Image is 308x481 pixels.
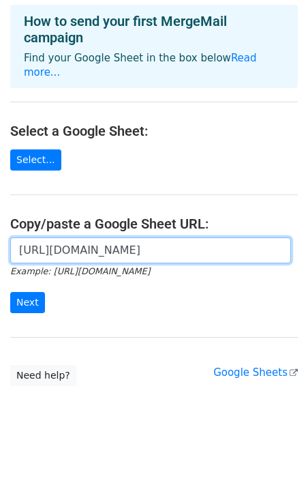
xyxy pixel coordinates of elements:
[10,149,61,171] a: Select...
[213,366,298,379] a: Google Sheets
[10,237,291,263] input: Paste your Google Sheet URL here
[10,216,298,232] h4: Copy/paste a Google Sheet URL:
[24,13,284,46] h4: How to send your first MergeMail campaign
[240,416,308,481] iframe: Chat Widget
[10,292,45,313] input: Next
[24,51,284,80] p: Find your Google Sheet in the box below
[24,52,257,78] a: Read more...
[10,123,298,139] h4: Select a Google Sheet:
[10,266,150,276] small: Example: [URL][DOMAIN_NAME]
[10,365,76,386] a: Need help?
[240,416,308,481] div: 聊天小组件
